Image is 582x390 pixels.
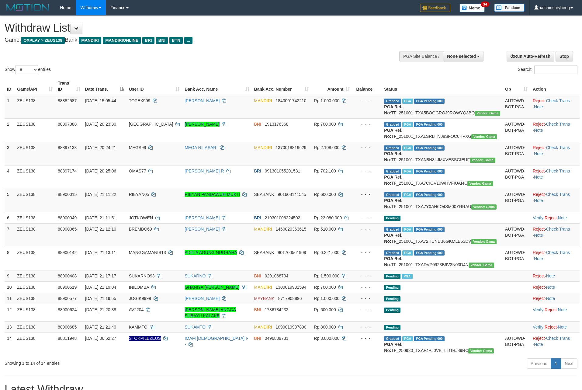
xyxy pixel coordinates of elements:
span: 88900015 [58,192,77,197]
div: PGA Site Balance / [399,51,443,61]
span: [DATE] 15:05:44 [85,98,116,103]
span: Marked by aafsreyleap [402,274,412,279]
span: [DATE] 21:21:40 [85,325,116,329]
span: BNI [254,307,261,312]
a: Note [534,233,543,238]
span: Pending [384,308,400,313]
a: Verify [533,215,543,220]
span: Nama rekening ada tanda titik/strip, harap diedit [129,336,161,341]
td: · · [530,333,580,356]
span: Vendor URL: https://trx31.1velocity.biz [471,134,497,139]
span: Copy 1370018819629 to clipboard [275,145,306,150]
a: Check Trans [546,336,570,341]
a: Note [534,175,543,179]
span: Copy 901608141545 to clipboard [278,192,306,197]
img: Feedback.jpg [420,4,450,12]
span: 88900624 [58,307,77,312]
span: JOGIK9999 [129,296,151,301]
span: Copy 091301055201531 to clipboard [265,169,300,173]
span: Copy 1300019931594 to clipboard [275,285,306,290]
td: ZEUS138 [15,321,55,333]
a: Stop [556,51,573,61]
span: Copy 901700561909 to clipboard [278,250,306,255]
span: 88897133 [58,145,77,150]
span: 34 [481,2,489,7]
span: [DATE] 21:11:51 [85,215,116,220]
td: 1 [5,95,15,119]
a: IMAM [DEMOGRAPHIC_DATA] I-- [185,336,248,347]
a: Note [546,296,555,301]
td: TF_251001_TXA72HCNEB6GKMLB53DV [382,223,503,247]
span: Grabbed [384,169,401,174]
b: PGA Ref. No: [384,256,402,267]
span: MANDIRI [254,98,272,103]
span: MANDIRI [254,285,272,290]
span: Grabbed [384,336,401,341]
span: BNI [254,336,261,341]
a: Reject [533,169,545,173]
span: [DATE] 21:11:22 [85,192,116,197]
td: AUTOWD-BOT-PGA [503,95,530,119]
span: [DATE] 06:52:27 [85,336,116,341]
th: Amount: activate to sort column ascending [311,78,352,95]
a: Note [534,128,543,133]
th: User ID: activate to sort column ascending [126,78,182,95]
img: panduan.png [494,4,525,12]
a: Note [558,325,567,329]
div: - - - [355,98,379,104]
label: Show entries [5,65,51,74]
td: ZEUS138 [15,212,55,223]
span: [GEOGRAPHIC_DATA] [129,122,173,127]
span: BREMBO69 [129,227,152,232]
a: Reject [533,296,545,301]
a: Verify [533,307,543,312]
th: Game/API: activate to sort column ascending [15,78,55,95]
td: AUTOWD-BOT-PGA [503,142,530,165]
span: Pending [384,274,400,279]
span: Grabbed [384,250,401,256]
td: 5 [5,189,15,212]
a: MEGA NILASARI [185,145,217,150]
div: - - - [355,335,379,341]
span: Rp 1.000.000 [314,296,339,301]
span: KAMMTO [129,325,147,329]
a: Check Trans [546,98,570,103]
span: JOTKOWEN [129,215,153,220]
h4: Game: Bank: [5,37,382,43]
span: Vendor URL: https://trx31.1velocity.biz [471,239,497,244]
td: 14 [5,333,15,356]
a: Reject [533,122,545,127]
span: Grabbed [384,145,401,151]
td: · · [530,118,580,142]
span: Copy 0291068704 to clipboard [265,273,289,278]
td: ZEUS138 [15,189,55,212]
b: PGA Ref. No: [384,175,402,186]
span: [DATE] 21:17:17 [85,273,116,278]
span: PGA Pending [414,169,445,174]
a: Check Trans [546,145,570,150]
span: BNI [156,37,168,44]
span: Rp 700.000 [314,122,336,127]
td: ZEUS138 [15,223,55,247]
td: 10 [5,281,15,293]
td: 3 [5,142,15,165]
td: 2 [5,118,15,142]
span: Rp 700.000 [314,285,336,290]
a: Reject [533,336,545,341]
span: PGA Pending [414,336,445,341]
span: Vendor URL: https://trx31.1velocity.biz [475,111,500,116]
td: · · [530,321,580,333]
td: · · [530,95,580,119]
span: OMAS77 [129,169,146,173]
th: Bank Acc. Name: activate to sort column ascending [182,78,251,95]
span: PGA Pending [414,250,445,256]
span: Grabbed [384,192,401,197]
td: TF_251001_TXA7Y0AH6O4SM00YRRAU [382,189,503,212]
td: 6 [5,212,15,223]
span: Copy 219301006224502 to clipboard [265,215,300,220]
span: Pending [384,296,400,301]
td: TF_250930_TXAF4PJ0VBTLLGRJ89RC [382,333,503,356]
a: Reject [533,192,545,197]
span: [DATE] 21:19:04 [85,285,116,290]
td: TF_251001_TXALSRBTN08SFOC6HPXG [382,118,503,142]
